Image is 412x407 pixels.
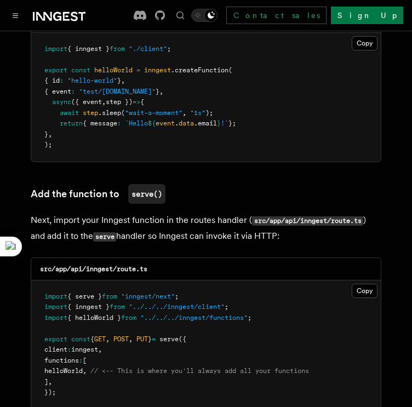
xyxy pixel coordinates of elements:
[121,293,175,300] span: "inngest/next"
[113,335,129,343] span: POST
[67,45,110,53] span: { inngest }
[106,98,133,106] span: step })
[67,314,121,322] span: { helloWorld }
[90,367,309,375] span: // <-- This is where you'll always add all your functions
[171,66,228,74] span: .createFunction
[110,303,125,311] span: from
[128,184,165,204] code: serve()
[159,335,179,343] span: serve
[140,98,144,106] span: {
[44,378,48,386] span: ]
[83,109,98,117] span: step
[79,88,156,95] span: "test/[DOMAIN_NAME]"
[110,45,125,53] span: from
[94,335,106,343] span: GET
[67,293,102,300] span: { serve }
[248,314,251,322] span: ;
[44,88,71,95] span: { event
[48,378,52,386] span: ,
[98,109,121,117] span: .sleep
[152,335,156,343] span: =
[106,335,110,343] span: ,
[71,335,90,343] span: const
[175,293,179,300] span: ;
[44,45,67,53] span: import
[44,357,79,364] span: functions
[252,216,363,226] code: src/app/api/inngest/route.ts
[125,109,182,117] span: "wait-a-moment"
[133,98,140,106] span: =>
[79,357,83,364] span: :
[52,98,71,106] span: async
[83,119,117,127] span: { message
[44,388,56,396] span: });
[129,303,225,311] span: "../../../inngest/client"
[174,9,187,22] button: Find something...
[129,335,133,343] span: ,
[60,77,64,84] span: :
[205,109,213,117] span: );
[179,119,194,127] span: data
[44,141,52,148] span: );
[228,119,236,127] span: };
[125,119,148,127] span: `Hello
[156,119,175,127] span: event
[71,88,75,95] span: :
[93,232,116,242] code: serve
[117,77,121,84] span: }
[175,119,179,127] span: .
[182,109,186,117] span: ,
[94,66,133,74] span: helloWorld
[98,346,102,353] span: ,
[71,346,98,353] span: inngest
[144,66,171,74] span: inngest
[179,335,186,343] span: ({
[121,314,136,322] span: from
[148,335,152,343] span: }
[31,184,165,204] a: Add the function toserve()
[159,88,163,95] span: ,
[148,119,156,127] span: ${
[44,346,67,353] span: client
[221,119,228,127] span: !`
[136,66,140,74] span: =
[90,335,94,343] span: {
[167,45,171,53] span: ;
[67,77,117,84] span: "hello-world"
[117,119,121,127] span: :
[44,335,67,343] span: export
[44,293,67,300] span: import
[191,9,218,22] button: Toggle dark mode
[44,367,83,375] span: helloWorld
[44,66,67,74] span: export
[31,213,381,244] p: Next, import your Inngest function in the routes handler ( ) and add it to the handler so Inngest...
[44,77,60,84] span: { id
[44,303,67,311] span: import
[129,45,167,53] span: "./client"
[331,7,403,24] a: Sign Up
[60,119,83,127] span: return
[121,77,125,84] span: ,
[217,119,221,127] span: }
[194,119,217,127] span: .email
[140,314,248,322] span: "../../../inngest/functions"
[71,98,102,106] span: ({ event
[190,109,205,117] span: "1s"
[228,66,232,74] span: (
[121,109,125,117] span: (
[136,335,148,343] span: PUT
[225,303,228,311] span: ;
[44,130,48,138] span: }
[226,7,327,24] a: Contact sales
[67,346,71,353] span: :
[102,293,117,300] span: from
[83,367,87,375] span: ,
[83,357,87,364] span: [
[60,109,79,117] span: await
[67,303,110,311] span: { inngest }
[352,284,377,298] button: Copy
[9,9,22,22] button: Toggle navigation
[156,88,159,95] span: }
[102,98,106,106] span: ,
[352,36,377,50] button: Copy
